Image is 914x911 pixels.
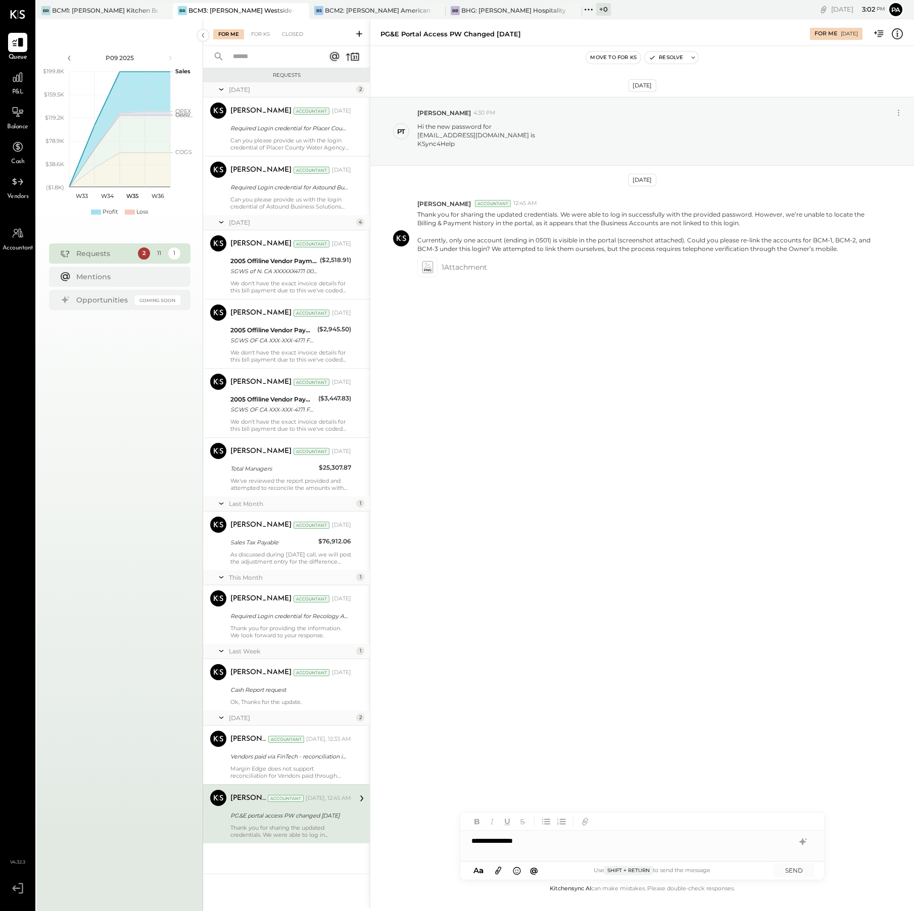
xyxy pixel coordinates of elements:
[230,394,315,404] div: 2005 Offiline Vendor Payments
[229,647,354,655] div: Last Week
[230,765,351,779] div: Margin Edge does not support reconciliation for Vendors paid through Fintech. In these cases, we’...
[306,794,351,802] div: [DATE], 12:45 AM
[229,85,354,94] div: [DATE]
[294,669,329,676] div: Accountant
[175,68,190,75] text: Sales
[774,864,814,877] button: SEND
[294,448,329,455] div: Accountant
[604,866,653,875] span: Shift + Return
[230,106,292,116] div: [PERSON_NAME]
[332,166,351,174] div: [DATE]
[188,6,294,15] div: BCM3: [PERSON_NAME] Westside Grill
[417,139,535,148] div: KSync4Help
[175,148,192,156] text: COGS
[230,446,292,457] div: [PERSON_NAME]
[841,30,858,37] div: [DATE]
[230,335,314,345] div: SGWS OF CA XXX-XXX-4171 FL XXXX1002
[318,393,351,403] div: ($3,447.83)
[417,199,471,208] span: [PERSON_NAME]
[230,196,351,210] div: Can you please provide us with the login credential of Astound Business Solutions portal? so base...
[230,751,348,762] div: Vendors paid via FinTech - reconciliation in [GEOGRAPHIC_DATA]
[7,192,29,201] span: Vendors
[530,866,538,875] span: @
[230,308,292,318] div: [PERSON_NAME]
[325,6,430,15] div: BCM2: [PERSON_NAME] American Cooking
[513,199,537,208] span: 12:45 AM
[230,256,317,266] div: 2005 Offiline Vendor Payments
[645,52,687,64] button: Resolve
[9,53,27,62] span: Queue
[294,522,329,529] div: Accountant
[168,247,180,260] div: 1
[417,131,535,139] div: [EMAIL_ADDRESS][DOMAIN_NAME] is
[230,239,292,249] div: [PERSON_NAME]
[135,295,180,305] div: Coming Soon
[43,68,64,75] text: $199.8K
[442,257,487,277] span: 1 Attachment
[230,266,317,276] div: SGWS of N. CA XXXXXX4171 00082 SGWS of N. CA XXXXXX4171 XXXXXX5814 [DATE] TRACE#-02
[1,137,35,167] a: Cash
[230,537,315,547] div: Sales Tax Payable
[356,647,364,655] div: 1
[229,218,354,227] div: [DATE]
[819,4,829,15] div: copy link
[1,103,35,132] a: Balance
[230,377,292,387] div: [PERSON_NAME]
[332,669,351,677] div: [DATE]
[246,29,275,39] div: For KS
[12,88,24,97] span: P&L
[397,127,405,136] div: PT
[318,536,351,546] div: $76,912.06
[294,108,329,115] div: Accountant
[268,736,304,743] div: Accountant
[579,815,592,828] button: Add URL
[461,6,567,15] div: BHG: [PERSON_NAME] Hospitality Group, LLC
[294,167,329,174] div: Accountant
[230,811,348,821] div: PG&E portal access PW changed [DATE]
[230,165,292,175] div: [PERSON_NAME]
[356,85,364,93] div: 2
[501,815,514,828] button: Underline
[294,240,329,247] div: Accountant
[175,108,191,115] text: OPEX
[1,172,35,201] a: Vendors
[230,611,348,621] div: Required Login credential for Recology Auburn!
[230,698,351,705] div: Ok, Thanks for the update.
[628,174,656,186] div: [DATE]
[451,6,460,15] div: BB
[175,112,193,119] text: Occu...
[230,418,351,432] div: We don't have the exact invoice details for this bill payment due to this we've coded this paymen...
[230,349,351,363] div: We don't have the exact invoice details for this bill payment due to this we've coded this paymen...
[356,573,364,581] div: 1
[11,158,24,167] span: Cash
[76,295,130,305] div: Opportunities
[46,184,64,191] text: ($1.8K)
[230,520,292,530] div: [PERSON_NAME]
[101,192,114,199] text: W34
[332,309,351,317] div: [DATE]
[306,735,351,743] div: [DATE], 12:33 AM
[151,192,164,199] text: W36
[814,30,837,38] div: For Me
[76,192,88,199] text: W33
[319,463,351,473] div: $25,307.87
[229,714,354,722] div: [DATE]
[294,379,329,386] div: Accountant
[230,824,351,838] div: Thank you for sharing the updated credentials. We were able to log in successfully with the provi...
[178,6,187,15] div: BR
[314,6,323,15] div: BS
[44,91,64,98] text: $159.5K
[45,161,64,168] text: $38.6K
[320,255,351,265] div: ($2,518.91)
[126,192,138,199] text: W35
[332,240,351,248] div: [DATE]
[475,200,511,207] div: Accountant
[3,244,33,253] span: Accountant
[417,210,882,254] p: Thank you for sharing the updated credentials. We were able to log in successfully with the provi...
[332,107,351,115] div: [DATE]
[277,29,308,39] div: Closed
[479,866,484,875] span: a
[1,224,35,253] a: Accountant
[230,594,292,604] div: [PERSON_NAME]
[294,310,329,317] div: Accountant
